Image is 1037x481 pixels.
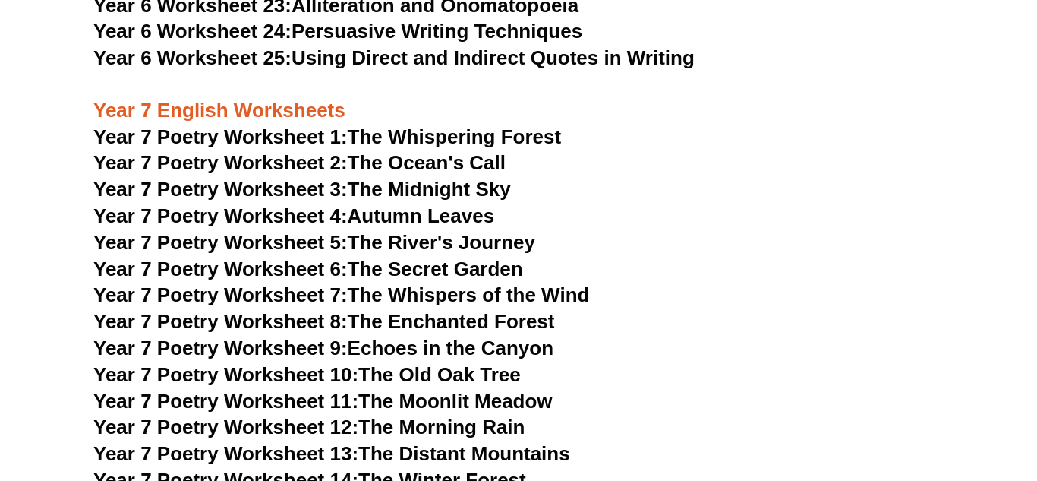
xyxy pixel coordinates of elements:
[93,204,494,227] a: Year 7 Poetry Worksheet 4:Autumn Leaves
[93,363,521,386] a: Year 7 Poetry Worksheet 10:The Old Oak Tree
[93,204,348,227] span: Year 7 Poetry Worksheet 4:
[93,363,358,386] span: Year 7 Poetry Worksheet 10:
[961,408,1037,481] iframe: Chat Widget
[93,310,348,333] span: Year 7 Poetry Worksheet 8:
[93,283,589,306] a: Year 7 Poetry Worksheet 7:The Whispers of the Wind
[93,231,535,254] a: Year 7 Poetry Worksheet 5:The River's Journey
[93,125,348,148] span: Year 7 Poetry Worksheet 1:
[93,283,348,306] span: Year 7 Poetry Worksheet 7:
[93,231,348,254] span: Year 7 Poetry Worksheet 5:
[93,258,348,280] span: Year 7 Poetry Worksheet 6:
[93,151,348,174] span: Year 7 Poetry Worksheet 2:
[93,416,525,438] a: Year 7 Poetry Worksheet 12:The Morning Rain
[93,442,570,465] a: Year 7 Poetry Worksheet 13:The Distant Mountains
[93,310,554,333] a: Year 7 Poetry Worksheet 8:The Enchanted Forest
[93,20,292,43] span: Year 6 Worksheet 24:
[93,390,553,413] a: Year 7 Poetry Worksheet 11:The Moonlit Meadow
[93,72,944,124] h3: Year 7 English Worksheets
[93,337,553,359] a: Year 7 Poetry Worksheet 9:Echoes in the Canyon
[93,151,506,174] a: Year 7 Poetry Worksheet 2:The Ocean's Call
[93,258,523,280] a: Year 7 Poetry Worksheet 6:The Secret Garden
[93,416,358,438] span: Year 7 Poetry Worksheet 12:
[93,125,561,148] a: Year 7 Poetry Worksheet 1:The Whispering Forest
[93,178,511,201] a: Year 7 Poetry Worksheet 3:The Midnight Sky
[93,20,582,43] a: Year 6 Worksheet 24:Persuasive Writing Techniques
[93,178,348,201] span: Year 7 Poetry Worksheet 3:
[93,337,348,359] span: Year 7 Poetry Worksheet 9:
[93,46,292,69] span: Year 6 Worksheet 25:
[93,442,358,465] span: Year 7 Poetry Worksheet 13:
[93,46,695,69] a: Year 6 Worksheet 25:Using Direct and Indirect Quotes in Writing
[93,390,358,413] span: Year 7 Poetry Worksheet 11:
